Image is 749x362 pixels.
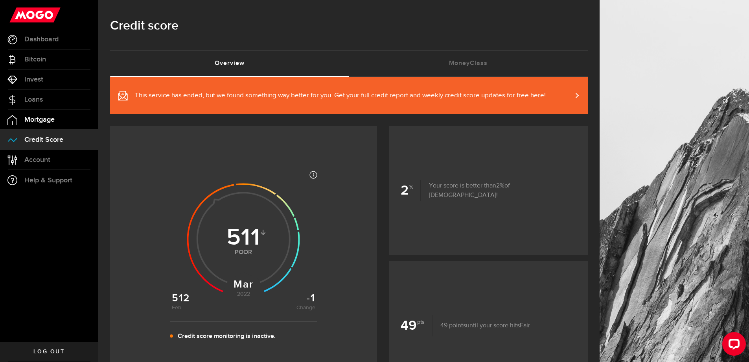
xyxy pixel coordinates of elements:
[110,51,349,76] a: Overview
[421,181,576,200] p: Your score is better than of [DEMOGRAPHIC_DATA]!
[349,51,588,76] a: MoneyClass
[401,180,421,201] b: 2
[716,329,749,362] iframe: LiveChat chat widget
[496,183,504,189] span: 2
[110,50,588,77] ul: Tabs Navigation
[24,116,55,123] span: Mortgage
[24,177,72,184] span: Help & Support
[33,349,64,355] span: Log out
[24,56,46,63] span: Bitcoin
[178,332,276,341] p: Credit score monitoring is inactive.
[24,96,43,103] span: Loans
[440,323,466,329] span: 49 points
[401,315,432,336] b: 49
[432,321,530,330] p: until your score hits
[110,16,588,36] h1: Credit score
[135,91,546,100] span: This service has ended, but we found something way better for you. Get your full credit report an...
[24,76,43,83] span: Invest
[24,136,63,143] span: Credit Score
[110,77,588,114] a: This service has ended, but we found something way better for you. Get your full credit report an...
[24,36,59,43] span: Dashboard
[520,323,530,329] span: Fair
[24,156,50,163] span: Account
